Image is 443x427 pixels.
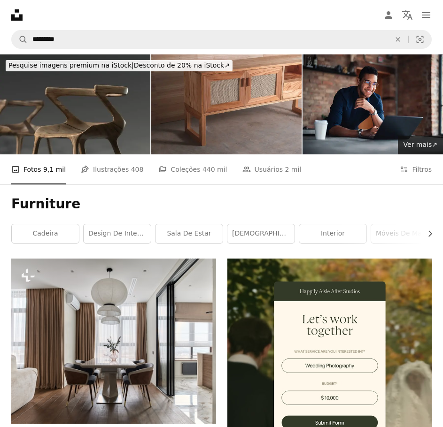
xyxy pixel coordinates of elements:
[388,30,408,48] button: Limpar
[299,224,366,243] a: interior
[158,154,227,184] a: Coleções 440 mil
[398,6,417,24] button: Idioma
[227,224,295,243] a: [DEMOGRAPHIC_DATA]
[8,61,230,69] span: Desconto de 20% na iStock ↗
[379,6,398,24] a: Entrar / Cadastrar-se
[285,164,301,175] span: 2 mil
[409,30,431,48] button: Pesquisa visual
[155,224,223,243] a: Sala de estar
[421,224,432,243] button: rolar lista para a direita
[11,337,216,345] a: uma sala com uma mesa e cadeiras
[202,164,227,175] span: 440 mil
[404,141,437,148] span: Ver mais ↗
[398,136,443,154] a: Ver mais↗
[81,154,143,184] a: Ilustrações 408
[11,259,216,424] img: uma sala com uma mesa e cadeiras
[400,154,432,184] button: Filtros
[371,224,438,243] a: móveis de madeira
[242,154,302,184] a: Usuários 2 mil
[151,54,302,154] img: Rack de madeira
[84,224,151,243] a: design de interiores
[11,196,432,213] h1: Furniture
[11,30,432,49] form: Pesquise conteúdo visual em todo o site
[131,164,144,175] span: 408
[11,9,23,21] a: Início — Unsplash
[12,224,79,243] a: cadeira
[8,61,134,69] span: Pesquise imagens premium na iStock |
[417,6,435,24] button: Menu
[12,30,28,48] button: Pesquise na Unsplash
